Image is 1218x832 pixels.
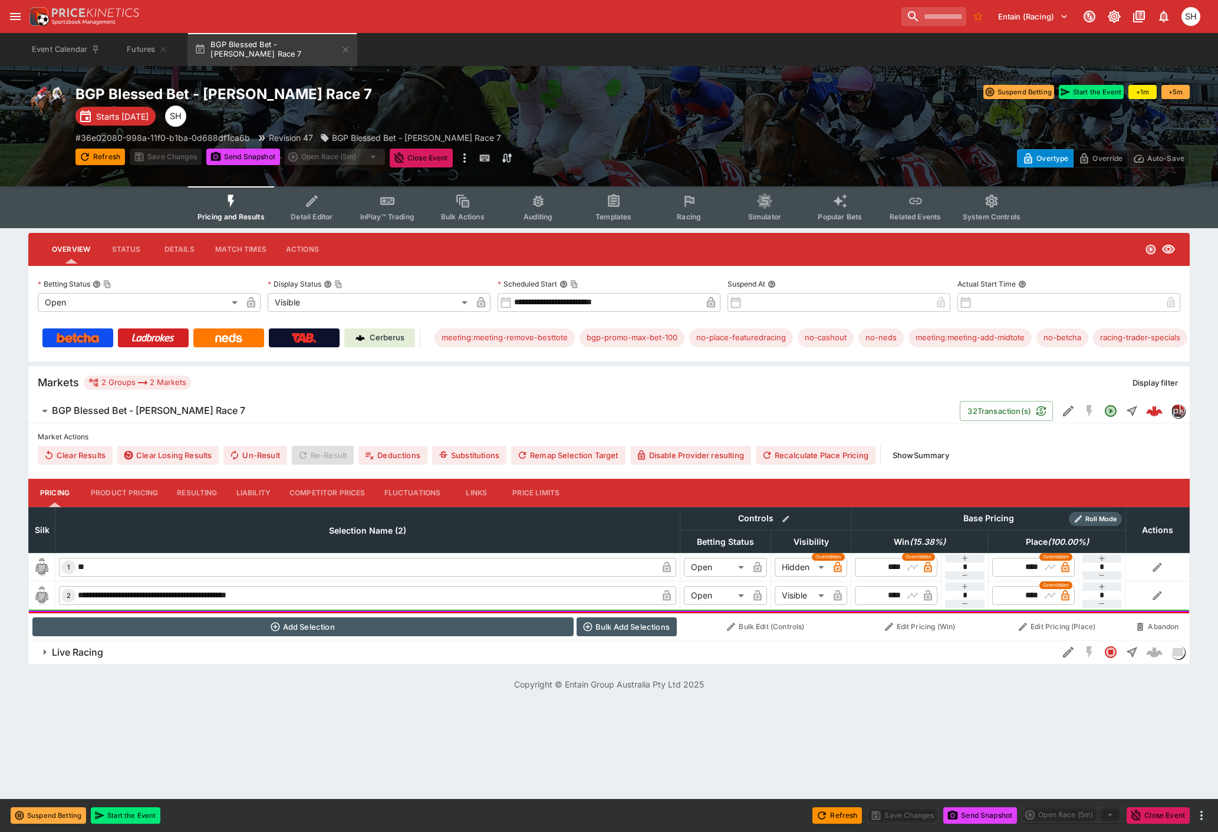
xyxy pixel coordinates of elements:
span: Detail Editor [291,212,333,221]
input: search [901,7,966,26]
button: Bulk Edit (Controls) [684,617,848,636]
span: Overridden [1043,553,1069,561]
button: +1m [1128,85,1157,99]
p: Scheduled Start [498,279,557,289]
div: Open [38,293,242,312]
span: Visibility [781,535,842,549]
img: Sportsbook Management [52,19,116,25]
button: Status [100,235,153,264]
button: Suspend Betting [11,807,86,824]
button: Fluctuations [375,479,450,507]
button: Links [450,479,503,507]
p: Betting Status [38,279,90,289]
button: Details [153,235,206,264]
span: Re-Result [292,446,354,465]
button: Pricing [28,479,81,507]
button: No Bookmarks [969,7,987,26]
button: Send Snapshot [206,149,280,165]
button: Recalculate Place Pricing [756,446,875,465]
span: Templates [595,212,631,221]
button: Suspend At [768,280,776,288]
button: more [1194,808,1209,823]
p: Override [1092,152,1122,165]
svg: Open [1145,244,1157,255]
button: Betting StatusCopy To Clipboard [93,280,101,288]
button: Edit Pricing (Win) [855,617,985,636]
svg: Closed [1104,645,1118,659]
button: Straight [1121,642,1143,663]
button: BGP Blessed Bet - [PERSON_NAME] Race 7 [187,33,357,66]
button: Copy To Clipboard [570,280,578,288]
img: logo-cerberus--red.svg [1146,403,1163,419]
div: liveracing [1171,645,1185,659]
button: Bulk edit [778,511,794,527]
svg: Open [1104,404,1118,418]
div: Betting Target: cerberus [908,328,1032,347]
span: Betting Status [684,535,767,549]
button: Documentation [1128,6,1150,27]
button: 32Transaction(s) [960,401,1053,421]
span: Simulator [748,212,781,221]
button: SGM Disabled [1079,642,1100,663]
button: Override [1073,149,1128,167]
button: Start the Event [91,807,160,824]
div: Open [684,558,748,577]
button: Un-Result [223,446,287,465]
button: Futures [110,33,185,66]
button: SGM Disabled [1079,400,1100,422]
img: Betcha [57,333,99,343]
span: no-betcha [1036,332,1088,344]
h5: Markets [38,376,79,389]
button: Scott Hunt [1178,4,1204,29]
button: Remap Selection Target [511,446,626,465]
img: liveracing [1171,646,1184,659]
button: Notifications [1153,6,1174,27]
span: no-cashout [798,332,854,344]
p: Cerberus [370,332,404,344]
span: Racing [677,212,701,221]
label: Market Actions [38,428,1180,446]
button: Copy To Clipboard [334,280,343,288]
button: Bulk Add Selections via CSV Data [577,617,677,636]
a: Cerberus [344,328,415,347]
p: Auto-Save [1147,152,1184,165]
span: Win(15.38%) [881,535,959,549]
button: Send Snapshot [943,807,1017,824]
button: Close Event [390,149,453,167]
div: Betting Target: cerberus [1036,328,1088,347]
img: Neds [215,333,242,343]
span: Selection Name (2) [316,524,419,538]
button: Connected to PK [1079,6,1100,27]
img: blank-silk.png [32,586,51,605]
p: Suspend At [727,279,765,289]
span: Place(100.00%) [1013,535,1102,549]
h6: BGP Blessed Bet - [PERSON_NAME] Race 7 [52,405,245,417]
button: Close Event [1127,807,1190,824]
button: Substitutions [432,446,506,465]
div: c4ad006e-d512-4463-9d56-61a645057569 [1146,403,1163,419]
button: Add Selection [32,617,574,636]
span: Popular Bets [818,212,862,221]
button: Auto-Save [1128,149,1190,167]
span: Related Events [890,212,941,221]
svg: Visible [1161,242,1176,256]
button: Event Calendar [25,33,107,66]
div: Base Pricing [959,511,1019,526]
div: Betting Target: cerberus [580,328,684,347]
button: Refresh [812,807,862,824]
img: TabNZ [292,333,317,343]
h6: Live Racing [52,646,103,659]
div: split button [1022,807,1122,823]
button: Abandon [1129,617,1186,636]
p: Copy To Clipboard [75,131,250,144]
span: Pricing and Results [197,212,265,221]
button: Actual Start Time [1018,280,1026,288]
button: Overtype [1017,149,1074,167]
button: Actions [276,235,329,264]
div: pricekinetics [1171,404,1185,418]
button: Closed [1100,642,1121,663]
span: 2 [64,591,73,600]
button: Disable Provider resulting [630,446,751,465]
em: ( 100.00 %) [1048,535,1089,549]
button: Toggle light/dark mode [1104,6,1125,27]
